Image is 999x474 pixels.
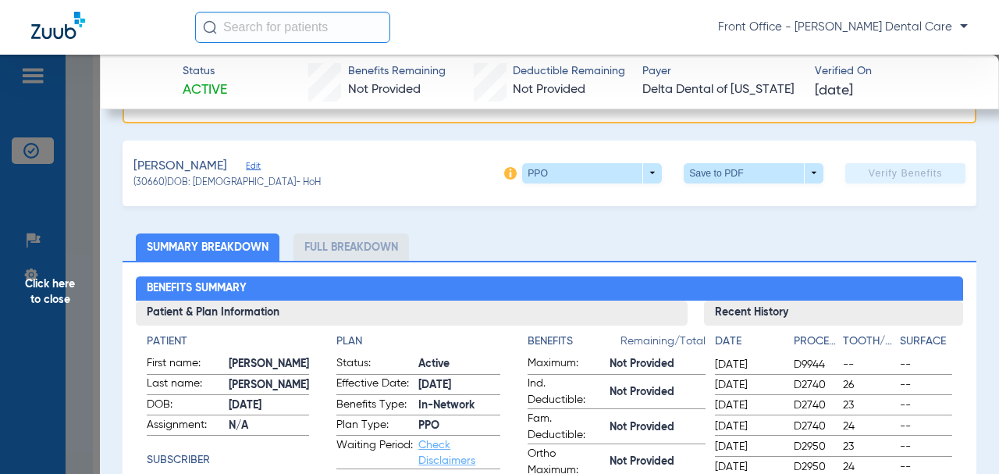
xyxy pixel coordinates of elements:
[610,454,706,470] span: Not Provided
[229,418,309,434] span: N/A
[528,333,620,350] h4: Benefits
[715,397,780,413] span: [DATE]
[715,377,780,393] span: [DATE]
[229,356,309,372] span: [PERSON_NAME]
[528,411,604,444] span: Fam. Deductible:
[183,80,227,100] span: Active
[843,333,894,350] h4: Tooth/Quad
[815,81,853,101] span: [DATE]
[147,355,223,374] span: First name:
[715,333,780,350] h4: Date
[528,376,604,408] span: Ind. Deductible:
[147,333,309,350] h4: Patient
[195,12,390,43] input: Search for patients
[921,399,999,474] iframe: Chat Widget
[642,80,801,100] span: Delta Dental of [US_STATE]
[704,301,963,326] h3: Recent History
[794,377,837,393] span: D2740
[843,333,894,355] app-breakdown-title: Tooth/Quad
[229,397,309,414] span: [DATE]
[715,439,780,454] span: [DATE]
[133,157,227,176] span: [PERSON_NAME]
[513,63,625,80] span: Deductible Remaining
[348,84,421,96] span: Not Provided
[900,357,951,372] span: --
[900,439,951,454] span: --
[513,84,585,96] span: Not Provided
[136,301,687,326] h3: Patient & Plan Information
[843,397,894,413] span: 23
[183,63,227,80] span: Status
[715,333,780,355] app-breakdown-title: Date
[418,356,500,372] span: Active
[794,397,837,413] span: D2740
[794,419,837,434] span: D2740
[147,452,309,469] h4: Subscriber
[900,377,951,393] span: --
[418,418,500,434] span: PPO
[843,439,894,454] span: 23
[794,357,837,372] span: D9944
[610,384,706,401] span: Not Provided
[418,440,475,466] a: Check Disclaimers
[336,355,413,374] span: Status:
[900,397,951,413] span: --
[136,233,279,261] li: Summary Breakdown
[136,276,962,301] h2: Benefits Summary
[336,397,413,415] span: Benefits Type:
[147,397,223,415] span: DOB:
[147,376,223,394] span: Last name:
[418,397,500,414] span: In-Network
[504,167,517,180] img: info-icon
[348,63,446,80] span: Benefits Remaining
[610,356,706,372] span: Not Provided
[293,233,409,261] li: Full Breakdown
[336,376,413,394] span: Effective Date:
[684,163,823,184] button: Save to PDF
[31,12,85,39] img: Zuub Logo
[620,333,706,355] span: Remaining/Total
[642,63,801,80] span: Payer
[900,333,951,355] app-breakdown-title: Surface
[336,333,500,350] h4: Plan
[843,419,894,434] span: 24
[418,377,500,394] span: [DATE]
[718,20,968,35] span: Front Office - [PERSON_NAME] Dental Care
[843,377,894,393] span: 26
[715,357,780,372] span: [DATE]
[528,333,620,355] app-breakdown-title: Benefits
[815,63,973,80] span: Verified On
[610,419,706,436] span: Not Provided
[715,419,780,434] span: [DATE]
[843,357,894,372] span: --
[147,417,223,436] span: Assignment:
[336,417,413,436] span: Plan Type:
[794,333,837,350] h4: Procedure
[229,377,309,394] span: [PERSON_NAME]
[522,163,662,184] button: PPO
[203,20,217,34] img: Search Icon
[133,176,321,191] span: (30660) DOB: [DEMOGRAPHIC_DATA] - HoH
[336,437,413,469] span: Waiting Period:
[900,419,951,434] span: --
[900,333,951,350] h4: Surface
[794,439,837,454] span: D2950
[246,161,260,176] span: Edit
[528,355,604,374] span: Maximum:
[794,333,837,355] app-breakdown-title: Procedure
